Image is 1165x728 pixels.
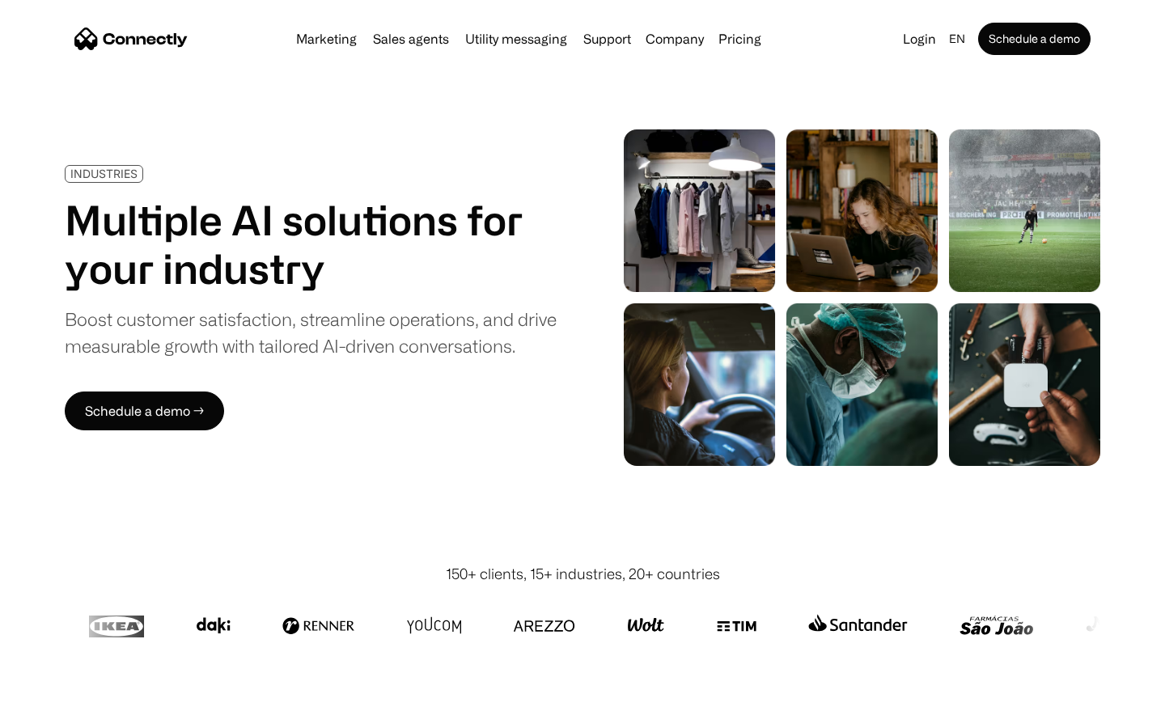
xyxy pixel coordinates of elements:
a: Utility messaging [459,32,574,45]
a: Login [896,28,943,50]
div: en [949,28,965,50]
a: Schedule a demo [978,23,1091,55]
div: 150+ clients, 15+ industries, 20+ countries [446,563,720,585]
a: Support [577,32,638,45]
a: Sales agents [366,32,455,45]
div: Company [646,28,704,50]
ul: Language list [32,700,97,722]
div: Company [641,28,709,50]
a: home [74,27,188,51]
div: en [943,28,975,50]
div: INDUSTRIES [70,167,138,180]
a: Pricing [712,32,768,45]
a: Marketing [290,32,363,45]
aside: Language selected: English [16,698,97,722]
a: Schedule a demo → [65,392,224,430]
h1: Multiple AI solutions for your industry [65,196,557,293]
div: Boost customer satisfaction, streamline operations, and drive measurable growth with tailored AI-... [65,306,557,359]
